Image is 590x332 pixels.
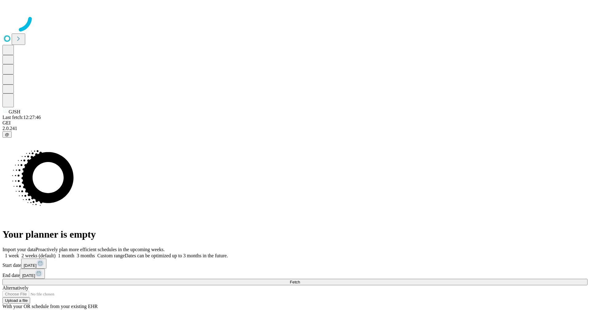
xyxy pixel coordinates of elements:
[2,247,36,252] span: Import your data
[2,120,588,126] div: GEI
[21,259,46,269] button: [DATE]
[2,229,588,240] h1: Your planner is empty
[22,253,56,258] span: 2 weeks (default)
[2,259,588,269] div: Start date
[5,253,19,258] span: 1 week
[2,304,98,309] span: With your OR schedule from your existing EHR
[97,253,125,258] span: Custom range
[2,279,588,285] button: Fetch
[2,131,12,138] button: @
[2,297,30,304] button: Upload a file
[58,253,74,258] span: 1 month
[125,253,228,258] span: Dates can be optimized up to 3 months in the future.
[77,253,95,258] span: 3 months
[20,269,45,279] button: [DATE]
[290,280,300,284] span: Fetch
[24,263,37,268] span: [DATE]
[9,109,20,114] span: GJSH
[5,132,9,137] span: @
[22,273,35,278] span: [DATE]
[2,269,588,279] div: End date
[2,285,28,290] span: Alternatively
[36,247,165,252] span: Proactively plan more efficient schedules in the upcoming weeks.
[2,126,588,131] div: 2.0.241
[2,115,41,120] span: Last fetch: 12:27:46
